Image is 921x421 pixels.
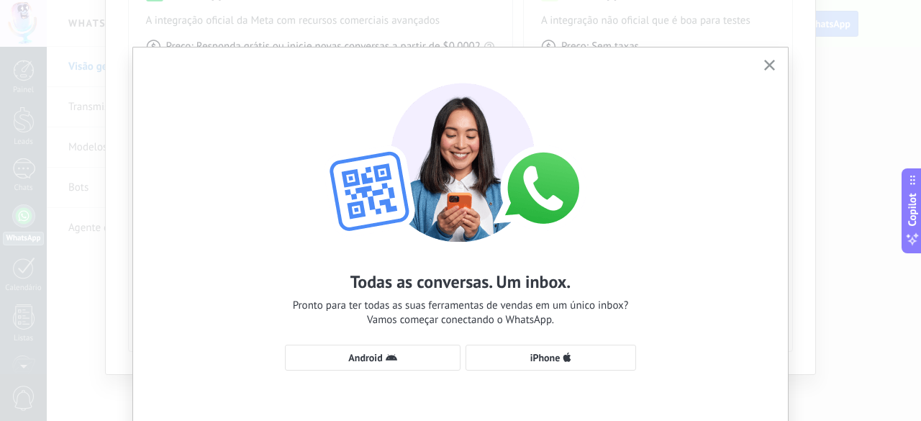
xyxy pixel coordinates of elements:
button: Android [285,345,460,371]
button: iPhone [466,345,636,371]
span: Copilot [905,193,920,226]
span: Android [348,353,382,363]
h2: Todas as conversas. Um inbox. [350,271,571,293]
span: iPhone [530,353,561,363]
img: wa-lite-select-device.png [302,69,619,242]
span: Pronto para ter todas as suas ferramentas de vendas em um único inbox? Vamos começar conectando o... [293,299,629,327]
